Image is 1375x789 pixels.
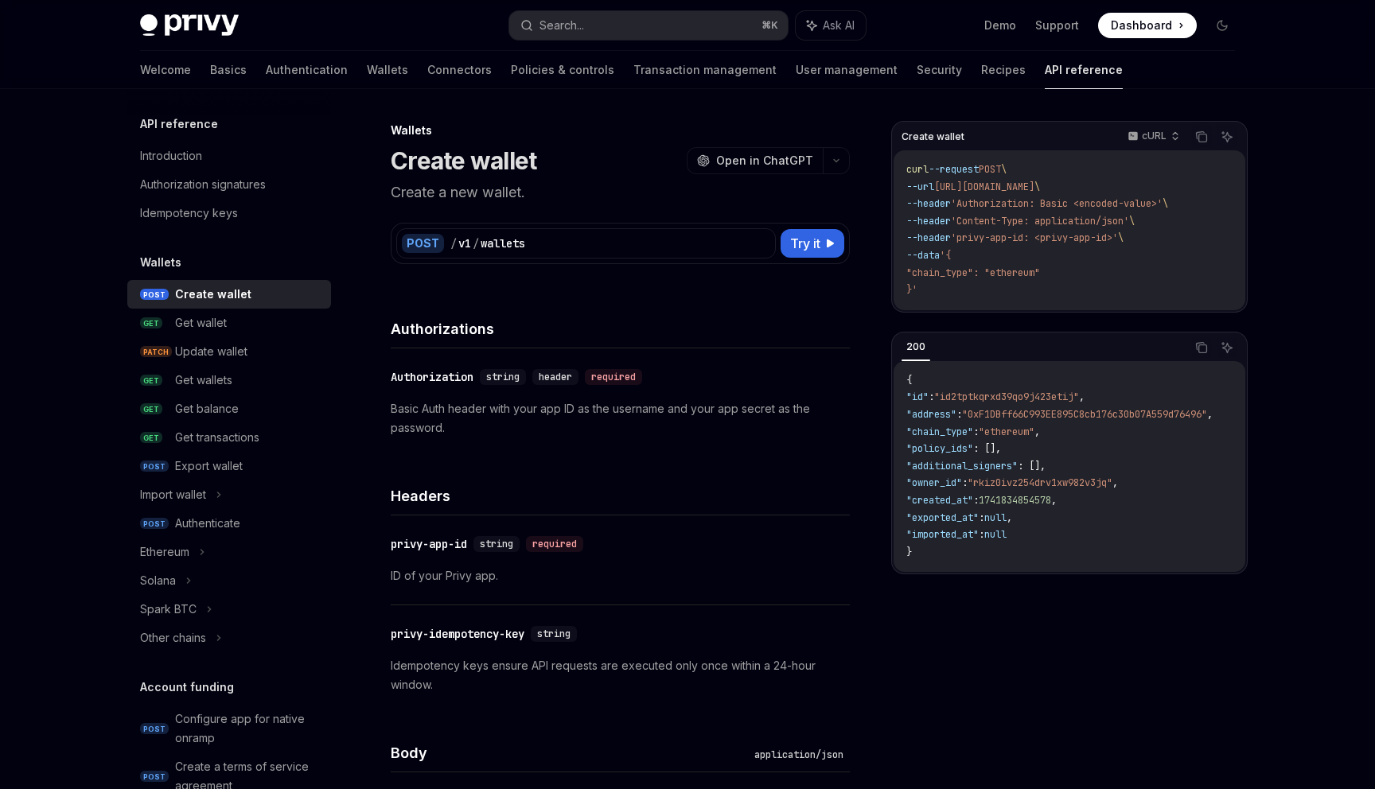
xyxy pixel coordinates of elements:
[266,51,348,89] a: Authentication
[973,494,979,507] span: :
[175,399,239,418] div: Get balance
[175,457,243,476] div: Export wallet
[906,460,1018,472] span: "additional_signers"
[127,509,331,538] a: POSTAuthenticate
[906,283,917,296] span: }'
[1209,13,1235,38] button: Toggle dark mode
[511,51,614,89] a: Policies & controls
[486,371,520,383] span: string
[140,600,197,619] div: Spark BTC
[140,542,189,562] div: Ethereum
[906,249,940,262] span: --data
[906,215,951,227] span: --header
[140,14,239,37] img: dark logo
[127,423,331,452] a: GETGet transactions
[1129,215,1135,227] span: \
[906,426,973,438] span: "chain_type"
[127,705,331,752] a: POSTConfigure app for native onramp
[906,391,929,403] span: "id"
[906,408,956,421] span: "address"
[1112,476,1118,489] span: ,
[127,280,331,309] a: POSTCreate wallet
[175,285,251,304] div: Create wallet
[391,399,850,437] p: Basic Auth header with your app ID as the username and your app secret as the password.
[984,17,1016,33] a: Demo
[140,518,169,530] span: POST
[979,163,1001,176] span: POST
[984,511,1007,524] span: null
[906,442,973,455] span: "policy_ids"
[140,571,176,590] div: Solana
[175,371,232,390] div: Get wallets
[973,426,979,438] span: :
[127,366,331,394] a: GETGet wallets
[140,375,162,387] span: GET
[391,369,473,385] div: Authorization
[1191,337,1212,358] button: Copy the contents from the code block
[979,528,984,541] span: :
[951,231,1118,244] span: 'privy-app-id: <privy-app-id>'
[934,181,1034,193] span: [URL][DOMAIN_NAME]
[140,175,266,194] div: Authorization signatures
[902,130,964,143] span: Create wallet
[427,51,492,89] a: Connectors
[140,115,218,134] h5: API reference
[1217,337,1237,358] button: Ask AI
[823,17,855,33] span: Ask AI
[1142,130,1167,142] p: cURL
[906,374,912,387] span: {
[981,51,1026,89] a: Recipes
[480,538,513,550] span: string
[906,528,979,541] span: "imported_at"
[956,408,962,421] span: :
[526,536,583,552] div: required
[1007,511,1012,524] span: ,
[1035,17,1079,33] a: Support
[687,147,823,174] button: Open in ChatGPT
[473,235,479,251] div: /
[402,234,444,253] div: POST
[140,628,206,647] div: Other chains
[391,656,850,694] p: Idempotency keys ensure API requests are executed only once within a 24-hour window.
[906,163,929,176] span: curl
[906,476,962,489] span: "owner_id"
[140,289,169,301] span: POST
[1191,126,1212,147] button: Copy the contents from the code block
[1118,231,1124,244] span: \
[906,266,1040,279] span: "chain_type": "ethereum"
[796,11,866,40] button: Ask AI
[979,494,1051,507] span: 1741834854578
[716,153,813,169] span: Open in ChatGPT
[391,742,748,764] h4: Body
[1163,197,1168,210] span: \
[391,146,536,175] h1: Create wallet
[1034,426,1040,438] span: ,
[127,452,331,480] a: POSTExport wallet
[906,494,973,507] span: "created_at"
[140,461,169,472] span: POST
[175,428,259,447] div: Get transactions
[450,235,457,251] div: /
[1034,181,1040,193] span: \
[984,528,1007,541] span: null
[175,342,247,361] div: Update wallet
[140,485,206,504] div: Import wallet
[796,51,898,89] a: User management
[748,747,850,763] div: application/json
[1079,391,1085,403] span: ,
[539,371,572,383] span: header
[140,346,172,358] span: PATCH
[127,309,331,337] a: GETGet wallet
[906,181,934,193] span: --url
[539,16,584,35] div: Search...
[140,317,162,329] span: GET
[140,723,169,735] span: POST
[906,231,951,244] span: --header
[633,51,777,89] a: Transaction management
[175,709,321,748] div: Configure app for native onramp
[1111,17,1172,33] span: Dashboard
[481,235,525,251] div: wallets
[902,337,930,356] div: 200
[509,11,788,40] button: Search...⌘K
[391,536,467,552] div: privy-app-id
